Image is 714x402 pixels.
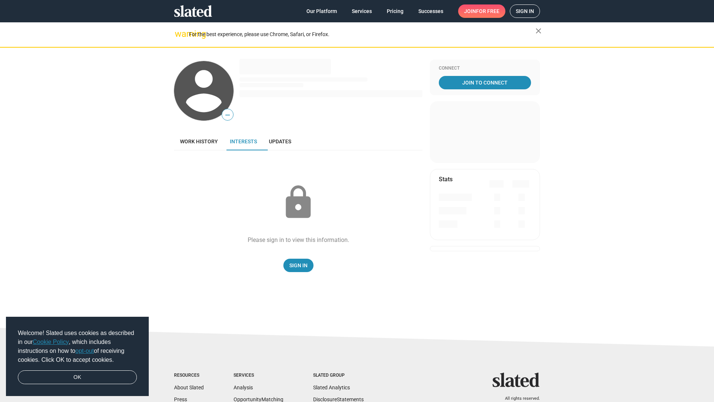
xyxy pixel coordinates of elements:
div: Resources [174,373,204,379]
span: — [222,110,233,120]
a: About Slated [174,385,204,390]
div: Please sign in to view this information. [248,236,349,244]
span: Updates [269,138,291,144]
span: Interests [230,138,257,144]
a: Analysis [234,385,253,390]
span: Sign in [516,5,534,17]
a: opt-out [75,348,94,354]
span: Work history [180,138,218,144]
a: Our Platform [300,4,343,18]
div: Slated Group [313,373,364,379]
a: Cookie Policy [33,339,69,345]
span: Welcome! Slated uses cookies as described in our , which includes instructions on how to of recei... [18,329,137,364]
mat-icon: warning [175,29,184,38]
a: Services [346,4,378,18]
mat-icon: close [534,26,543,35]
a: Work history [174,133,224,150]
span: Join [464,4,499,18]
a: Successes [412,4,449,18]
a: dismiss cookie message [18,370,137,385]
a: Updates [263,133,297,150]
a: Sign In [283,259,313,272]
span: Successes [418,4,443,18]
span: for free [476,4,499,18]
div: Connect [439,66,531,71]
mat-card-title: Stats [439,175,453,183]
div: Services [234,373,283,379]
span: Our Platform [306,4,337,18]
a: Join To Connect [439,76,531,89]
a: Sign in [510,4,540,18]
span: Sign In [289,259,308,272]
a: Pricing [381,4,409,18]
div: For the best experience, please use Chrome, Safari, or Firefox. [189,29,535,39]
a: Slated Analytics [313,385,350,390]
a: Interests [224,133,263,150]
mat-icon: lock [280,184,317,221]
span: Pricing [387,4,403,18]
span: Services [352,4,372,18]
a: Joinfor free [458,4,505,18]
span: Join To Connect [440,76,530,89]
div: cookieconsent [6,317,149,396]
